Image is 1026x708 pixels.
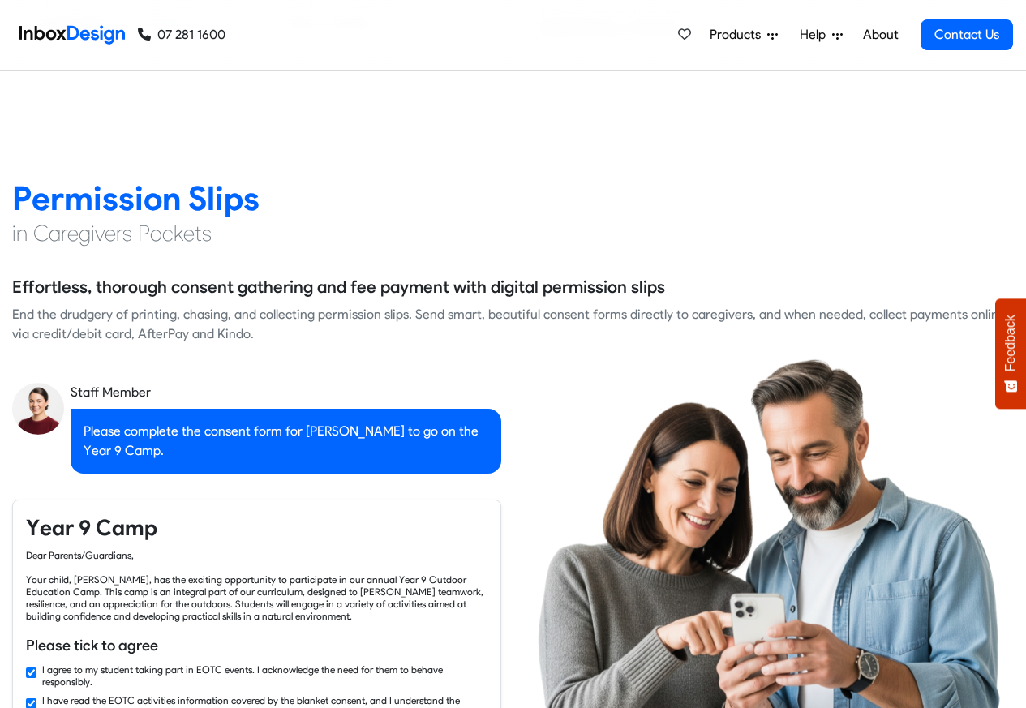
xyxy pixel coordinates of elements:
a: 07 281 1600 [138,25,225,45]
img: staff_avatar.png [12,383,64,435]
div: Please complete the consent form for [PERSON_NAME] to go on the Year 9 Camp. [71,409,501,474]
h5: Effortless, thorough consent gathering and fee payment with digital permission slips [12,275,665,299]
h4: Year 9 Camp [26,513,487,543]
h6: Please tick to agree [26,635,487,656]
div: Dear Parents/Guardians, Your child, [PERSON_NAME], has the exciting opportunity to participate in... [26,549,487,622]
a: Contact Us [921,19,1013,50]
span: Products [710,25,767,45]
h4: in Caregivers Pockets [12,219,1014,248]
div: Staff Member [71,383,501,402]
span: Feedback [1003,315,1018,371]
a: Help [793,19,849,51]
a: About [858,19,903,51]
h2: Permission Slips [12,178,1014,219]
div: End the drudgery of printing, chasing, and collecting permission slips. Send smart, beautiful con... [12,305,1014,344]
a: Products [703,19,784,51]
label: I agree to my student taking part in EOTC events. I acknowledge the need for them to behave respo... [42,663,487,688]
span: Help [800,25,832,45]
button: Feedback - Show survey [995,298,1026,409]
